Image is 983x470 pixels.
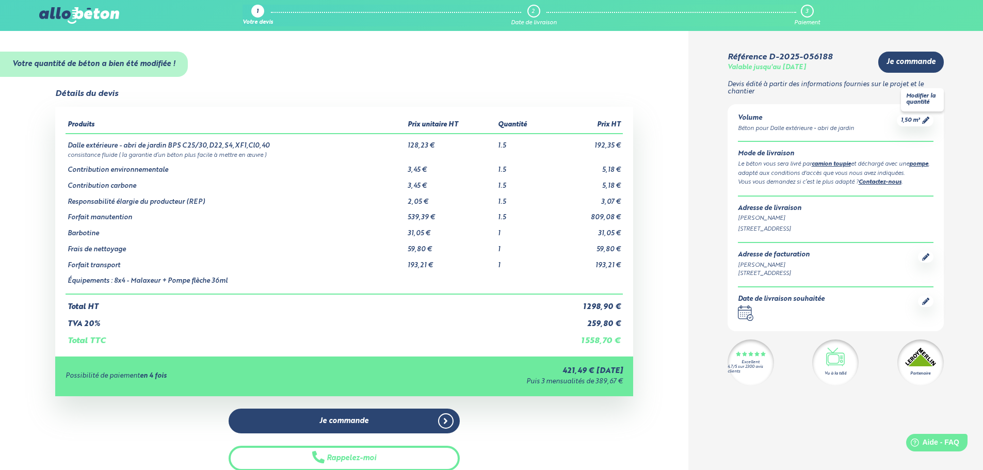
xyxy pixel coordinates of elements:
[825,370,846,377] div: Vu à la télé
[794,5,820,26] a: 3 Paiement
[66,222,406,238] td: Barbotine
[550,312,622,329] td: 259,80 €
[66,328,551,346] td: Total TTC
[742,360,760,365] div: Excellent
[66,294,551,312] td: Total HT
[406,206,496,222] td: 539,39 €
[66,158,406,174] td: Contribution environnementale
[256,9,259,15] div: 1
[805,8,808,15] div: 3
[12,60,175,68] strong: Votre quantité de béton a bien été modifiée !
[66,134,406,150] td: Dalle extérieure - abri de jardin BPS C25/30,D22,S4,XF1,Cl0,40
[406,190,496,206] td: 2,05 €
[738,296,825,303] div: Date de livraison souhaitée
[66,254,406,270] td: Forfait transport
[738,160,933,178] div: Le béton vous sera livré par et déchargé avec une , adapté aux conditions d'accès que vous nous a...
[496,117,551,134] th: Quantité
[878,52,944,73] a: Je commande
[550,206,622,222] td: 809,08 €
[66,117,406,134] th: Produits
[550,134,622,150] td: 192,35 €
[243,5,273,26] a: 1 Votre devis
[531,8,535,15] div: 2
[728,365,774,374] div: 4.7/5 sur 2300 avis clients
[887,58,936,67] span: Je commande
[496,254,551,270] td: 1
[550,254,622,270] td: 193,21 €
[738,205,933,213] div: Adresse de livraison
[738,269,810,278] div: [STREET_ADDRESS]
[350,378,622,386] div: Puis 3 mensualités de 389,67 €
[550,158,622,174] td: 5,18 €
[728,81,944,96] p: Devis édité à partir des informations fournies sur le projet et le chantier
[550,190,622,206] td: 3,07 €
[738,251,810,259] div: Adresse de facturation
[550,328,622,346] td: 1 558,70 €
[550,222,622,238] td: 31,05 €
[550,174,622,190] td: 5,18 €
[66,190,406,206] td: Responsabilité élargie du producteur (REP)
[511,5,557,26] a: 2 Date de livraison
[319,417,368,426] span: Je commande
[496,238,551,254] td: 1
[550,117,622,134] th: Prix HT
[728,64,806,72] div: Valable jusqu'au [DATE]
[859,180,901,185] a: Contactez-nous
[550,238,622,254] td: 59,80 €
[496,158,551,174] td: 1.5
[66,372,351,380] div: Possibilité de paiement
[243,20,273,26] div: Votre devis
[66,238,406,254] td: Frais de nettoyage
[511,20,557,26] div: Date de livraison
[738,178,933,187] div: Vous vous demandez si c’est le plus adapté ? .
[66,206,406,222] td: Forfait manutention
[140,372,167,379] strong: en 4 fois
[496,174,551,190] td: 1.5
[66,174,406,190] td: Contribution carbone
[496,190,551,206] td: 1.5
[406,117,496,134] th: Prix unitaire HT
[66,269,406,294] td: Équipements : 8x4 - Malaxeur + Pompe flèche 36ml
[406,238,496,254] td: 59,80 €
[738,124,854,133] div: Béton pour Dalle extérieure - abri de jardin
[55,89,118,99] div: Détails du devis
[229,409,460,434] a: Je commande
[496,134,551,150] td: 1.5
[496,206,551,222] td: 1.5
[901,117,920,124] span: 1,50 m³
[350,367,622,376] div: 421,49 € [DATE]
[794,20,820,26] div: Paiement
[738,261,810,270] div: [PERSON_NAME]
[66,150,623,159] td: consistance fluide ( la garantie d’un béton plus facile à mettre en œuvre )
[496,222,551,238] td: 1
[550,294,622,312] td: 1 298,90 €
[39,7,119,24] img: allobéton
[406,134,496,150] td: 128,23 €
[738,115,854,122] div: Volume
[738,225,933,234] div: [STREET_ADDRESS]
[738,214,933,223] div: [PERSON_NAME]
[910,370,930,377] div: Partenaire
[66,312,551,329] td: TVA 20%
[812,161,851,167] a: camion toupie
[406,254,496,270] td: 193,21 €
[406,222,496,238] td: 31,05 €
[909,161,928,167] a: pompe
[891,430,972,459] iframe: Help widget launcher
[406,158,496,174] td: 3,45 €
[738,150,933,158] div: Mode de livraison
[406,174,496,190] td: 3,45 €
[728,53,832,62] div: Référence D-2025-056188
